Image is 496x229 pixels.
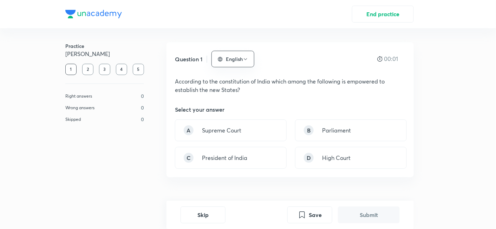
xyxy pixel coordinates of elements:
p: Right answers [65,93,92,99]
h5: [PERSON_NAME] [65,50,144,58]
button: Save [287,206,332,223]
p: Wrong answers [65,105,94,111]
div: 3 [99,64,110,75]
h5: Select your answer [175,105,224,114]
p: 0 [141,104,144,111]
button: Submit [338,206,400,223]
div: 5 [133,64,144,75]
img: stopwatch icon [377,56,383,62]
img: Company Logo [65,10,122,18]
div: 4 [116,64,127,75]
div: 00:01 [377,56,405,62]
div: 1 [65,64,77,75]
h6: Practice [65,42,144,50]
p: 0 [141,116,144,123]
button: End practice [352,6,414,23]
button: English [211,51,254,67]
p: President of India [202,154,247,162]
div: A [184,125,194,135]
button: Skip [181,206,226,223]
div: 2 [82,64,93,75]
p: High Court [322,154,351,162]
div: B [304,125,314,135]
p: Supreme Court [202,126,241,135]
div: C [184,153,194,163]
h5: Question 1 [175,55,202,63]
div: D [304,153,314,163]
p: According to the constitution of India which among the following is empowered to establish the ne... [175,77,405,94]
p: Skipped [65,116,81,123]
p: 0 [141,92,144,100]
p: Parliament [322,126,351,135]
